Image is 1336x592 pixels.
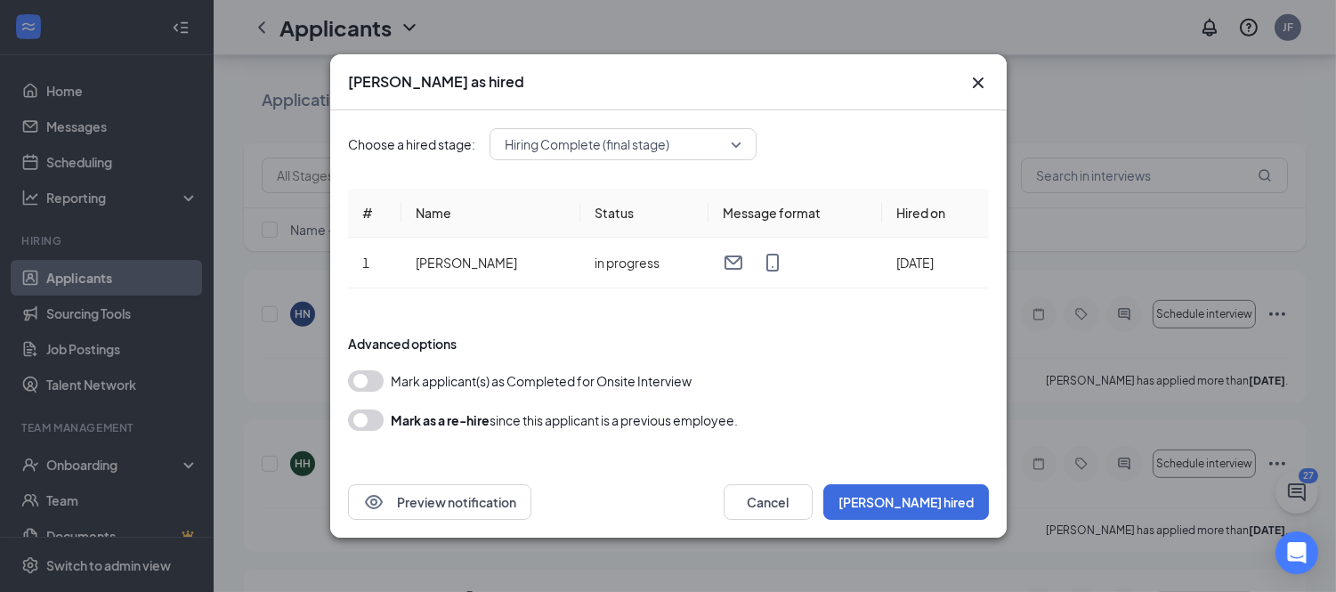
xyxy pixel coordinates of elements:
[580,189,708,238] th: Status
[882,189,989,238] th: Hired on
[391,412,490,428] b: Mark as a re-hire
[1275,531,1318,574] div: Open Intercom Messenger
[363,491,385,513] svg: Eye
[708,189,882,238] th: Message format
[348,134,475,154] span: Choose a hired stage:
[723,252,744,273] svg: Email
[762,252,783,273] svg: MobileSms
[348,484,531,520] button: EyePreview notification
[580,238,708,288] td: in progress
[823,484,989,520] button: [PERSON_NAME] hired
[391,370,692,392] span: Mark applicant(s) as Completed for Onsite Interview
[362,255,369,271] span: 1
[505,131,669,158] span: Hiring Complete (final stage)
[348,335,989,353] div: Advanced options
[401,189,580,238] th: Name
[968,72,989,93] svg: Cross
[391,410,738,431] div: since this applicant is a previous employee.
[882,238,989,288] td: [DATE]
[348,72,524,92] h3: [PERSON_NAME] as hired
[348,189,401,238] th: #
[968,72,989,93] button: Close
[724,484,813,520] button: Cancel
[401,238,580,288] td: [PERSON_NAME]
